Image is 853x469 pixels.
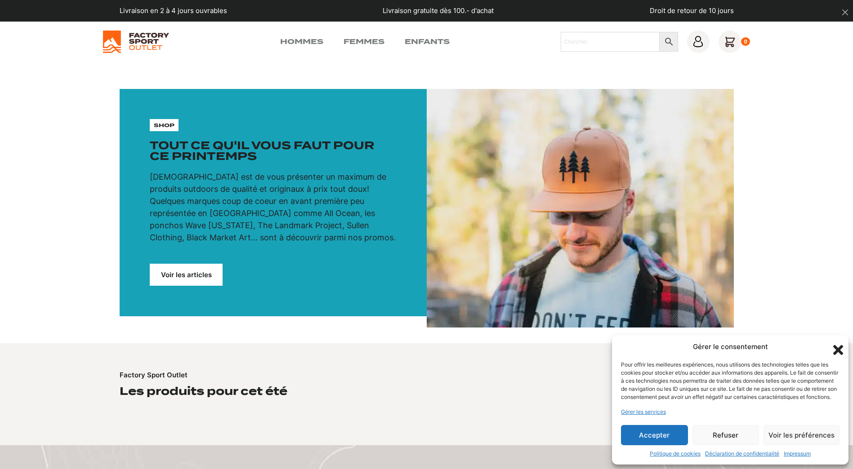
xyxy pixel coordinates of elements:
[103,31,169,53] img: Factory Sport Outlet
[344,36,384,47] a: Femmes
[120,370,188,381] p: Factory Sport Outlet
[120,6,227,16] p: Livraison en 2 à 4 jours ouvrables
[693,342,768,352] div: Gérer le consentement
[650,450,701,458] a: Politique de cookies
[150,171,396,243] p: [DEMOGRAPHIC_DATA] est de vous présenter un maximum de produits outdoors de qualité et originaux ...
[383,6,494,16] p: Livraison gratuite dès 100.- d'achat
[120,384,287,398] h2: Les produits pour cet été
[784,450,811,458] a: Impressum
[831,342,840,351] div: Fermer la boîte de dialogue
[621,425,688,445] button: Accepter
[621,361,839,401] div: Pour offrir les meilleures expériences, nous utilisons des technologies telles que les cookies po...
[692,425,759,445] button: Refuser
[150,140,396,162] h1: Tout ce qu'il vous faut pour ce printemps
[561,32,660,52] input: Chercher
[154,121,174,129] p: shop
[280,36,323,47] a: Hommes
[837,4,853,20] button: dismiss
[405,36,450,47] a: Enfants
[764,425,840,445] button: Voir les préférences
[741,37,750,46] div: 0
[150,264,223,286] a: Voir les articles
[650,6,734,16] p: Droit de retour de 10 jours
[705,450,779,458] a: Déclaration de confidentialité
[621,408,666,416] a: Gérer les services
